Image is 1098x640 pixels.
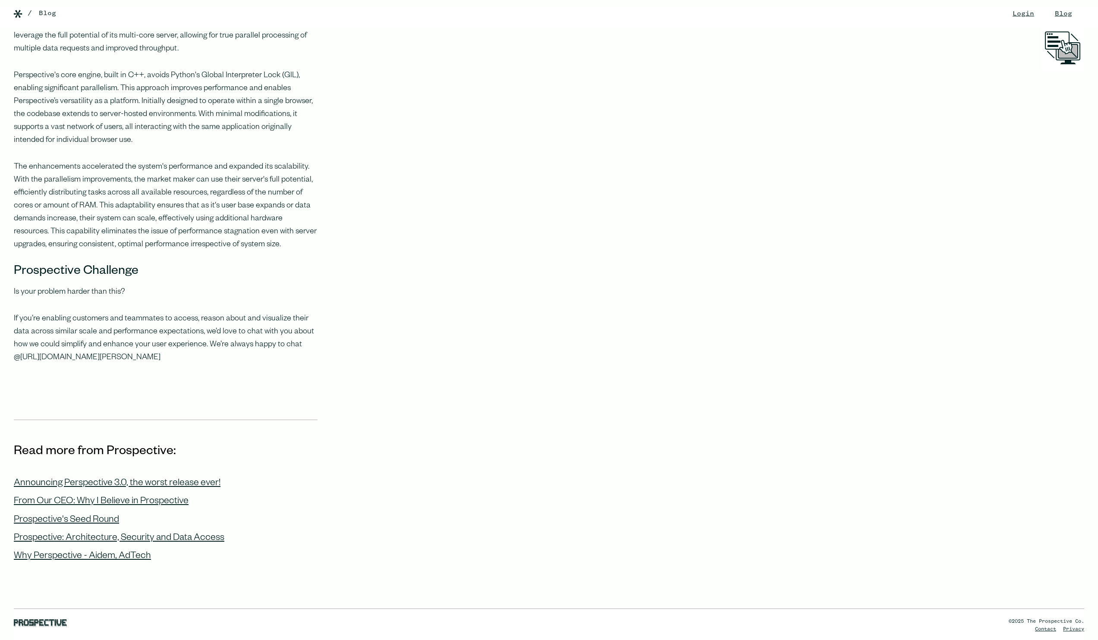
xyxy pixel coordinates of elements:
p: Is your problem harder than this? [14,286,318,299]
a: Announcing Perspective 3.0, the worst release ever! [14,471,220,489]
a: From Our CEO: Why I Believe in Prospective [14,489,189,508]
h3: Prospective Challenge [14,265,318,279]
a: Prospective's Seed Round [14,508,119,526]
p: Perspective's core engine, built in C++, avoids Python's Global Interpreter Lock (GIL), enabling ... [14,69,318,147]
a: Contact [1035,627,1056,632]
a: Why Perspective - Aidem, AdTech [14,544,151,562]
p: The enhancements accelerated the system's performance and expanded its scalability. With the para... [14,161,318,251]
div: From Our CEO: Why I Believe in Prospective [14,496,189,508]
a: Privacy [1063,627,1084,632]
div: Prospective's Seed Round [14,515,119,526]
div: Prospective: Architecture, Security and Data Access [14,533,224,544]
h3: Read more from Prospective: [14,444,318,461]
a: Prospective: Architecture, Security and Data Access [14,526,224,544]
div: Why Perspective - Aidem, AdTech [14,551,151,562]
a: [URL][DOMAIN_NAME][PERSON_NAME] [20,354,160,362]
div: ©2025 The Prospective Co. [1009,618,1084,625]
p: If you’re enabling customers and teammates to access, reason about and visualize their data acros... [14,313,318,364]
div: Announcing Perspective 3.0, the worst release ever! [14,478,220,489]
a: Blog [39,8,56,19]
div: / [28,8,32,19]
